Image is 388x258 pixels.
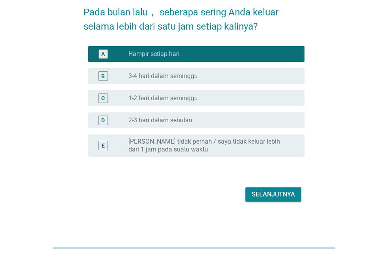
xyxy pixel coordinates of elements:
[252,190,295,199] div: Selanjutnya
[101,94,105,102] div: C
[128,116,192,124] label: 2-3 hari dalam sebulan
[245,187,301,202] button: Selanjutnya
[128,72,198,80] label: 3-4 hari dalam seminggu
[101,50,105,58] div: A
[102,141,105,150] div: E
[128,94,198,102] label: 1-2 hari dalam seminggu
[128,50,180,58] label: Hampir setiap hari
[101,116,105,124] div: D
[128,138,292,153] label: [PERSON_NAME] tidak pernah / saya tidak keluar lebih dari 1 jam pada suatu waktu
[101,72,105,80] div: B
